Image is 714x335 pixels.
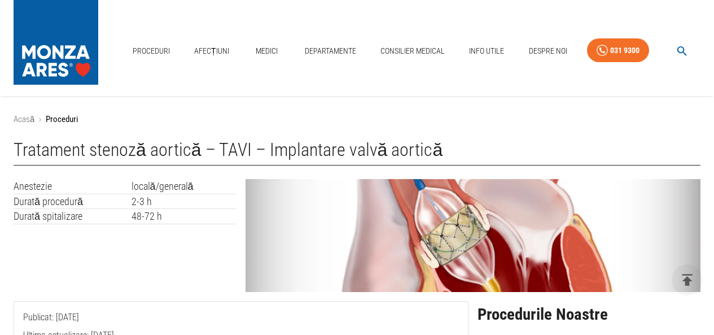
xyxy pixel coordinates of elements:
[246,179,700,292] img: Tratament stenoza aortica – TAVI – Implantare valva aortica | MONZA ARES
[249,40,285,63] a: Medici
[465,40,509,63] a: Info Utile
[376,40,449,63] a: Consilier Medical
[128,40,174,63] a: Proceduri
[672,264,703,295] button: delete
[190,40,234,63] a: Afecțiuni
[478,306,700,324] h2: Procedurile Noastre
[524,40,572,63] a: Despre Noi
[14,114,34,124] a: Acasă
[39,113,41,126] li: ›
[14,140,700,166] h1: Tratament stenoză aortică – TAVI – Implantare valvă aortică
[300,40,361,63] a: Departamente
[610,43,639,58] div: 031 9300
[587,38,649,63] a: 031 9300
[14,194,132,209] td: Durată procedură
[46,113,78,126] p: Proceduri
[14,113,700,126] nav: breadcrumb
[132,179,236,194] td: locală/generală
[132,209,236,224] td: 48-72 h
[14,209,132,224] td: Durată spitalizare
[132,194,236,209] td: 2-3 h
[14,179,132,194] td: Anestezie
